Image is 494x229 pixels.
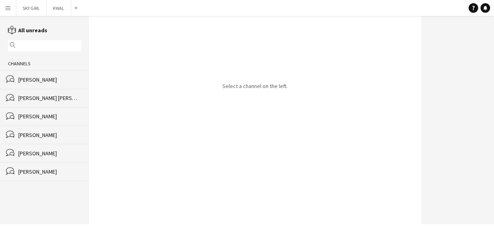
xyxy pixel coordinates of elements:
[18,131,81,139] div: [PERSON_NAME]
[47,0,71,16] button: KWAL
[18,150,81,157] div: [PERSON_NAME]
[16,0,47,16] button: SKY GIRL
[222,82,288,90] p: Select a channel on the left.
[18,113,81,120] div: [PERSON_NAME]
[8,27,47,34] a: All unreads
[18,76,81,83] div: [PERSON_NAME]
[18,94,81,102] div: [PERSON_NAME] [PERSON_NAME]
[18,168,81,175] div: [PERSON_NAME]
